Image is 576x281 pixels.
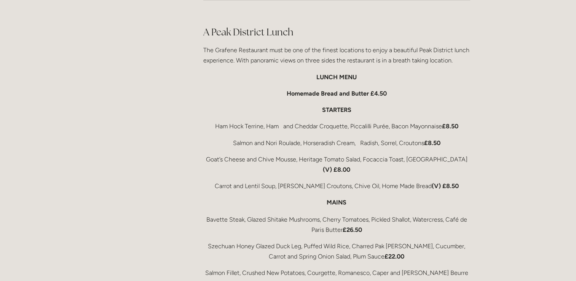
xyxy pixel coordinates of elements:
[203,138,470,148] p: Salmon and Nori Roulade, Horseradish Cream, Radish, Sorrel, Croutons
[343,226,362,233] strong: £26.50
[203,241,470,261] p: Szechuan Honey Glazed Duck Leg, Puffed Wild Rice, Charred Pak [PERSON_NAME], Cucumber, Carrot and...
[385,252,404,260] strong: £22.00
[287,90,387,97] strong: Homemade Bread and Butter £4.50
[316,73,357,81] strong: LUNCH MENU
[203,45,470,65] p: The Grafene Restaurant must be one of the finest locations to enjoy a beautiful Peak District lun...
[203,26,470,39] h2: A Peak District Lunch
[322,106,351,113] strong: STARTERS
[323,166,350,173] strong: (V) £8.00
[424,139,440,147] strong: £8.50
[432,182,459,190] strong: (V) £8.50
[203,181,470,191] p: Carrot and Lentil Soup, [PERSON_NAME] Croutons, Chive Oil, Home Made Bread
[203,121,470,131] p: Ham Hock Terrine, Ham and Cheddar Croquette, Piccalilli Purée, Bacon Mayonnaise
[203,154,470,175] p: Goat’s Cheese and Chive Mousse, Heritage Tomato Salad, Focaccia Toast, [GEOGRAPHIC_DATA]
[327,199,346,206] strong: MAINS
[203,214,470,235] p: Bavette Steak, Glazed Shitake Mushrooms, Cherry Tomatoes, Pickled Shallot, Watercress, Café de Pa...
[442,123,458,130] strong: £8.50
